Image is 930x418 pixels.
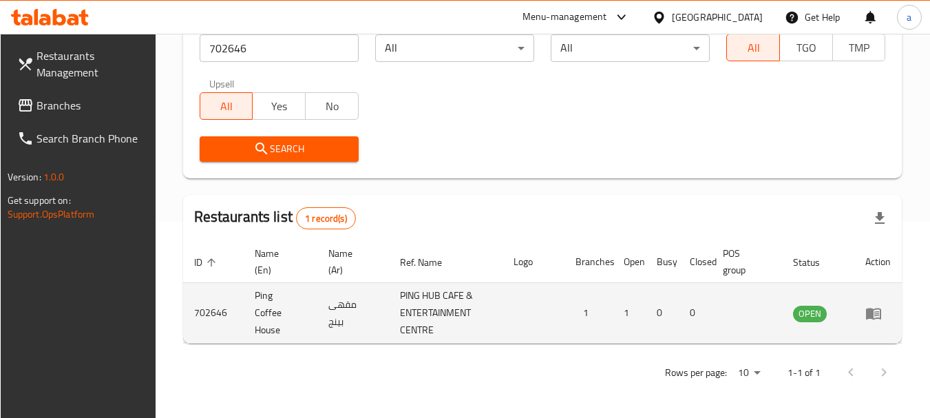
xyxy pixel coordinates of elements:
td: 1 [564,283,613,344]
a: Branches [6,89,156,122]
div: Menu [865,305,891,322]
input: Search for restaurant name or ID.. [200,34,359,62]
span: Status [793,254,838,271]
button: Search [200,136,359,162]
img: Ping Coffee House [514,293,548,328]
td: 0 [646,283,679,344]
span: Get support on: [8,191,71,209]
span: Yes [258,96,300,116]
td: Ping Coffee House [244,283,317,344]
span: ID [194,254,220,271]
span: TMP [838,38,880,58]
a: Restaurants Management [6,39,156,89]
td: 1 [613,283,646,344]
button: TMP [832,34,886,61]
span: No [311,96,353,116]
span: Ref. Name [400,254,460,271]
td: مقهى بينج [317,283,389,344]
span: Branches [36,97,145,114]
span: POS group [723,245,766,278]
button: No [305,92,359,120]
p: Rows per page: [665,364,727,382]
div: Menu-management [522,9,607,25]
th: Busy [646,241,679,283]
button: TGO [779,34,833,61]
span: All [206,96,248,116]
span: Search [211,140,348,158]
td: PING HUB CAFE & ENTERTAINMENT CENTRE [389,283,503,344]
div: Rows per page: [732,363,765,384]
h2: Restaurants list [194,207,356,229]
th: Logo [503,241,564,283]
a: Search Branch Phone [6,122,156,155]
th: Open [613,241,646,283]
div: Export file [863,202,896,235]
span: a [907,10,911,25]
span: Search Branch Phone [36,130,145,147]
div: All [551,34,710,62]
table: enhanced table [183,241,902,344]
button: Yes [252,92,306,120]
span: 1 record(s) [297,212,355,225]
th: Branches [564,241,613,283]
span: 1.0.0 [43,168,65,186]
span: Restaurants Management [36,48,145,81]
span: TGO [785,38,827,58]
div: [GEOGRAPHIC_DATA] [672,10,763,25]
div: Total records count [296,207,356,229]
td: 702646 [183,283,244,344]
a: Support.OpsPlatform [8,205,95,223]
span: Name (En) [255,245,301,278]
span: All [732,38,774,58]
p: 1-1 of 1 [788,364,821,382]
button: All [726,34,780,61]
span: Version: [8,168,41,186]
label: Upsell [209,79,235,88]
th: Action [854,241,902,283]
td: 0 [679,283,712,344]
div: All [375,34,534,62]
th: Closed [679,241,712,283]
span: Name (Ar) [328,245,372,278]
button: All [200,92,253,120]
span: OPEN [793,306,827,322]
